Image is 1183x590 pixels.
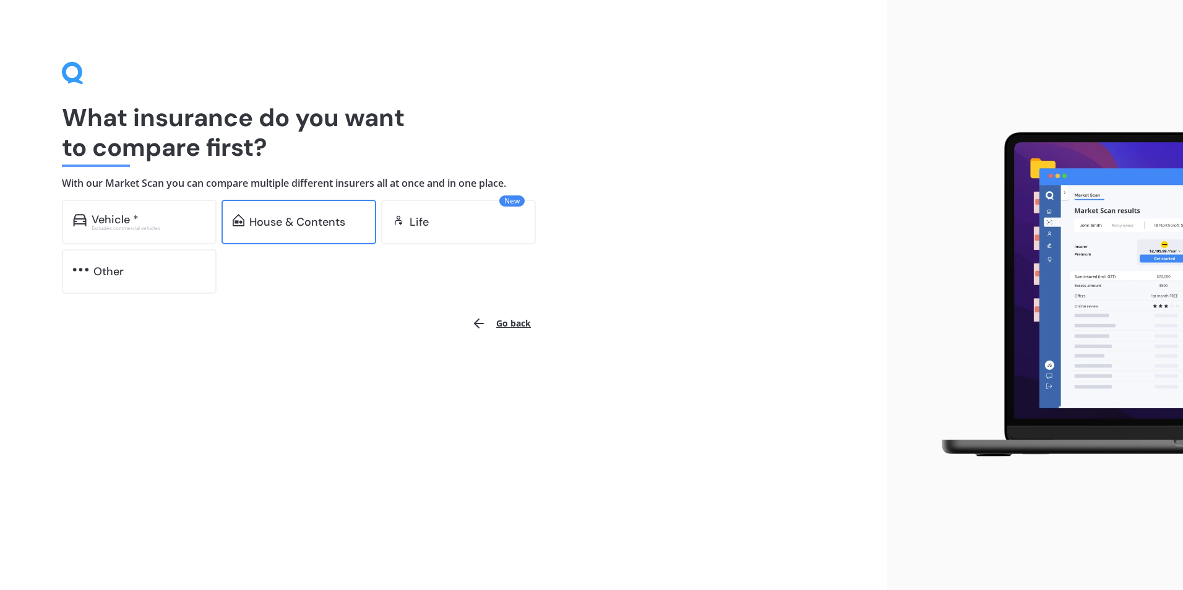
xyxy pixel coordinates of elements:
[464,309,538,338] button: Go back
[73,263,88,276] img: other.81dba5aafe580aa69f38.svg
[499,195,525,207] span: New
[392,214,405,226] img: life.f720d6a2d7cdcd3ad642.svg
[73,214,87,226] img: car.f15378c7a67c060ca3f3.svg
[62,177,825,190] h4: With our Market Scan you can compare multiple different insurers all at once and in one place.
[233,214,244,226] img: home-and-contents.b802091223b8502ef2dd.svg
[92,213,139,226] div: Vehicle *
[62,103,825,162] h1: What insurance do you want to compare first?
[93,265,124,278] div: Other
[92,226,205,231] div: Excludes commercial vehicles
[924,125,1183,465] img: laptop.webp
[249,216,345,228] div: House & Contents
[410,216,429,228] div: Life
